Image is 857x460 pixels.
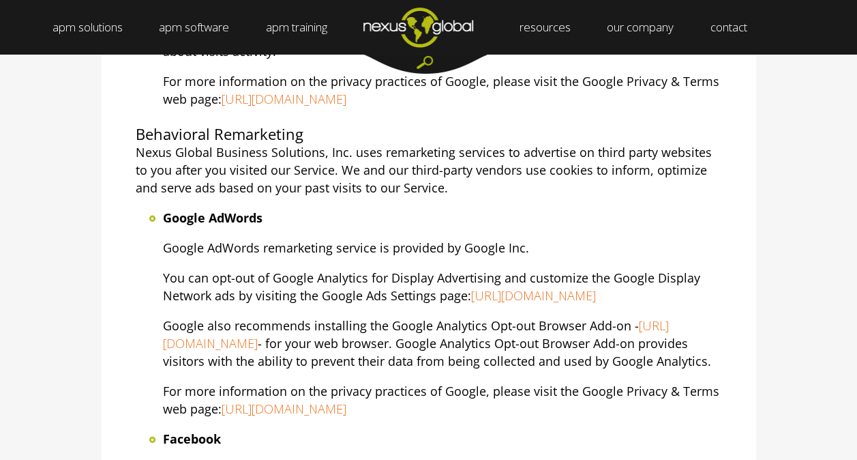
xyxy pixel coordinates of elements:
p: Google AdWords remarketing service is provided by Google Inc. [163,239,722,257]
p: For more information on the privacy practices of Google, please visit the Google Privacy & Terms ... [163,382,722,418]
a: [URL][DOMAIN_NAME] [222,91,346,107]
p: For more information on the privacy practices of Google, please visit the Google Privacy & Terms ... [163,72,722,108]
a: [URL][DOMAIN_NAME] [471,287,596,304]
a: [URL][DOMAIN_NAME] [222,401,346,417]
h3: Behavioral Remarketing [136,125,722,144]
p: Google also recommends installing the Google Analytics Opt-out Browser Add-on - - for your web br... [163,317,722,370]
a: [URL][DOMAIN_NAME] [163,317,669,351]
strong: Google AdWords [163,210,262,226]
strong: Facebook [163,431,221,447]
p: You can opt-out of Google Analytics for Display Advertising and customize the Google Display Netw... [163,269,722,304]
p: Nexus Global Business Solutions, Inc. uses remarketing services to advertise on third party websi... [136,143,722,197]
